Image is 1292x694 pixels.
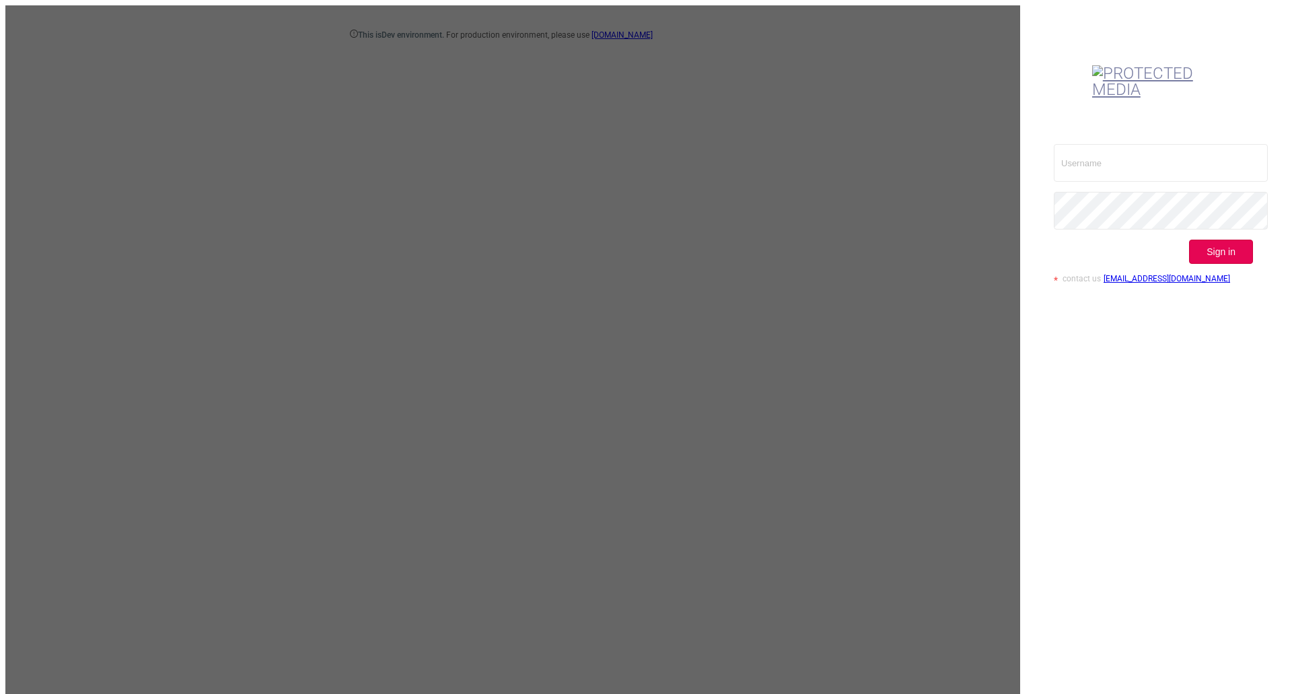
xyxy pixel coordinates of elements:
[1054,144,1268,182] input: Username
[1063,274,1101,283] span: contact us
[1104,274,1230,283] a: [EMAIL_ADDRESS][DOMAIN_NAME]
[1189,240,1253,264] button: Sign in
[1092,65,1215,98] img: Protected Media
[1207,246,1235,257] span: Sign in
